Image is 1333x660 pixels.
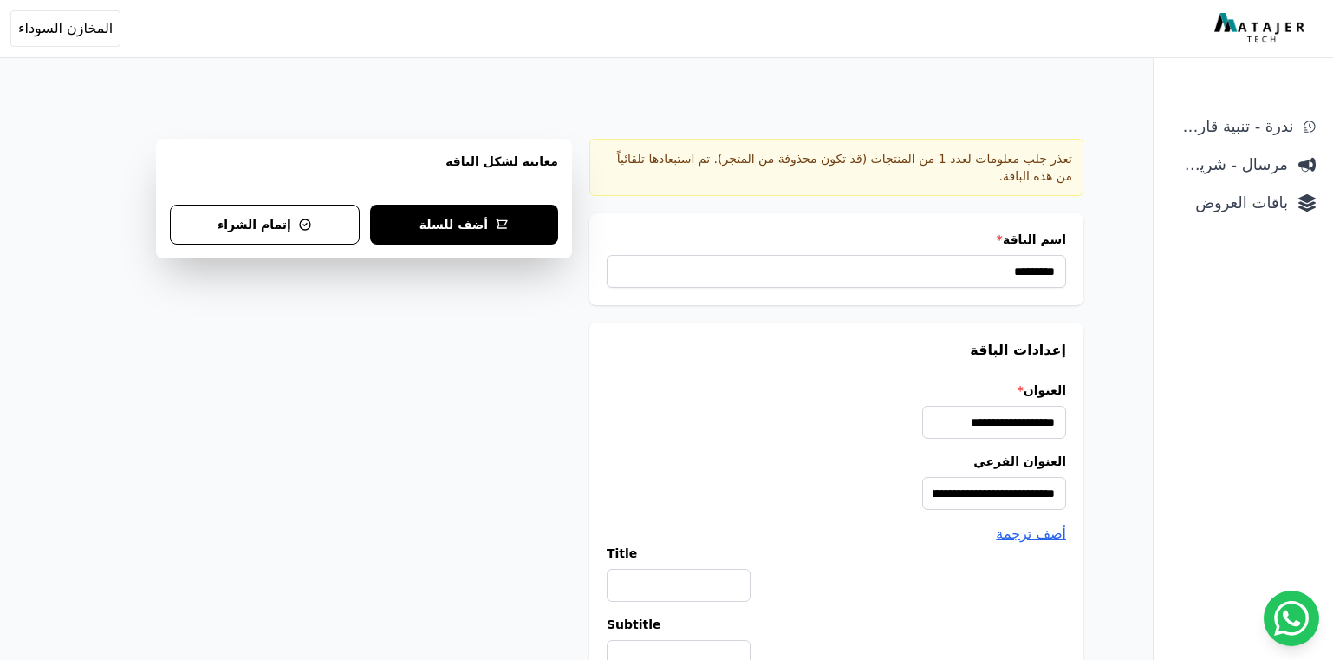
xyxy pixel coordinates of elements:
[607,453,1066,470] label: العنوان الفرعي
[996,526,1066,542] span: أضف ترجمة
[1171,191,1288,215] span: باقات العروض
[1171,153,1288,177] span: مرسال - شريط دعاية
[1171,114,1293,139] span: ندرة - تنبية قارب علي النفاذ
[170,205,360,245] button: إتمام الشراء
[1164,187,1323,219] a: باقات العروض
[607,382,1066,399] label: العنوان
[10,10,120,47] button: المخازن السوداء
[607,545,1066,562] label: Title
[607,340,1066,361] h3: إعدادات الباقة
[18,18,113,39] span: المخازن السوداء
[1214,13,1309,44] img: MatajerTech Logo
[589,139,1083,196] div: تعذر جلب معلومات لعدد 1 من المنتجات (قد تكون محذوفة من المتجر). تم استبعادها تلقائياً من هذه الباقة.
[607,231,1066,248] label: اسم الباقة
[370,205,558,245] button: أضف للسلة
[170,153,558,191] h3: معاينة لشكل الباقه
[1164,149,1323,180] a: مرسال - شريط دعاية
[607,616,1066,633] label: Subtitle
[1164,111,1323,142] a: ندرة - تنبية قارب علي النفاذ
[996,524,1066,545] button: أضف ترجمة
